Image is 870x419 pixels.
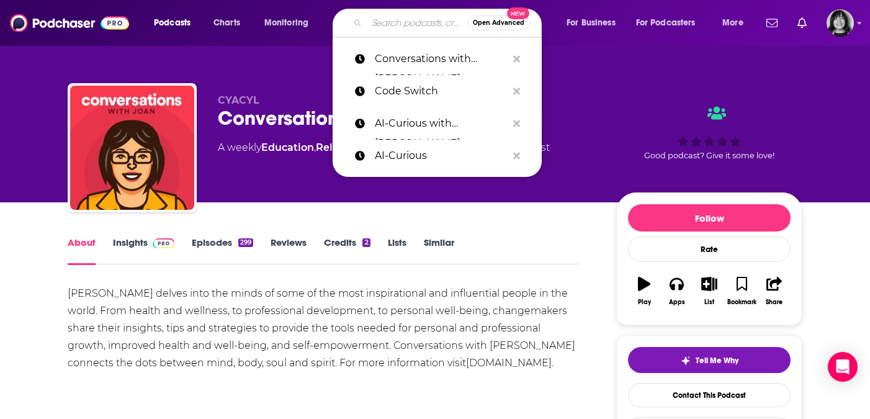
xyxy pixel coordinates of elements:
[628,204,791,232] button: Follow
[238,238,253,247] div: 299
[558,13,631,33] button: open menu
[466,357,552,369] a: [DOMAIN_NAME]
[10,11,129,35] img: Podchaser - Follow, Share and Rate Podcasts
[792,12,812,34] a: Show notifications dropdown
[644,151,774,160] span: Good podcast? Give it some love!
[375,140,507,172] p: AI-Curious
[68,237,96,265] a: About
[660,269,693,313] button: Apps
[362,238,370,247] div: 2
[669,299,685,306] div: Apps
[192,237,253,265] a: Episodes299
[507,7,529,19] span: New
[616,94,802,171] div: Good podcast? Give it some love!
[424,237,454,265] a: Similar
[145,13,207,33] button: open menu
[766,299,783,306] div: Share
[693,269,725,313] button: List
[314,142,316,153] span: ,
[344,9,554,37] div: Search podcasts, credits, & more...
[333,140,542,172] a: AI-Curious
[827,9,854,37] span: Logged in as parkdalepublicity1
[153,238,174,248] img: Podchaser Pro
[467,16,530,30] button: Open AdvancedNew
[696,356,738,366] span: Tell Me Why
[388,237,406,265] a: Lists
[628,347,791,373] button: tell me why sparkleTell Me Why
[324,237,370,265] a: Credits2
[70,86,194,210] img: Conversations with Joan
[758,269,791,313] button: Share
[333,107,542,140] a: AI-Curious with [PERSON_NAME]
[628,269,660,313] button: Play
[264,14,308,32] span: Monitoring
[636,14,696,32] span: For Podcasters
[761,12,783,34] a: Show notifications dropdown
[722,14,743,32] span: More
[218,140,550,155] div: A weekly podcast
[473,20,524,26] span: Open Advanced
[828,352,858,382] div: Open Intercom Messenger
[218,94,259,106] span: CYACYL
[375,75,507,107] p: Code Switch
[261,142,314,153] a: Education
[256,13,325,33] button: open menu
[681,356,691,366] img: tell me why sparkle
[567,14,616,32] span: For Business
[316,142,359,153] a: Religion
[375,43,507,75] p: Conversations with Joan
[213,14,240,32] span: Charts
[638,299,651,306] div: Play
[714,13,759,33] button: open menu
[333,75,542,107] a: Code Switch
[154,14,191,32] span: Podcasts
[704,299,714,306] div: List
[271,237,307,265] a: Reviews
[333,43,542,75] a: Conversations with [PERSON_NAME]
[628,237,791,262] div: Rate
[375,107,507,140] p: AI-Curious with Jeff Wilser
[628,13,714,33] button: open menu
[628,383,791,407] a: Contact This Podcast
[367,13,467,33] input: Search podcasts, credits, & more...
[68,285,580,372] div: [PERSON_NAME] delves into the minds of some of the most inspirational and influential people in t...
[727,299,756,306] div: Bookmark
[827,9,854,37] img: User Profile
[205,13,248,33] a: Charts
[725,269,758,313] button: Bookmark
[113,237,174,265] a: InsightsPodchaser Pro
[827,9,854,37] button: Show profile menu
